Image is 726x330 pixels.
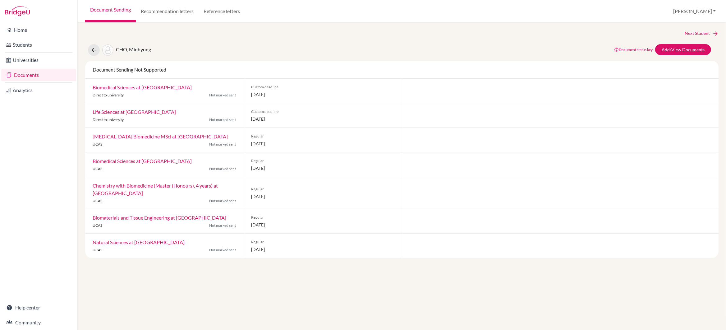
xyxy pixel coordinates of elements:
span: Regular [251,186,395,192]
a: Add/View Documents [655,44,711,55]
span: Regular [251,133,395,139]
a: Next Student [685,30,719,37]
a: Help center [1,301,76,314]
span: Direct to university [93,117,124,122]
span: Not marked sent [209,92,236,98]
span: UCAS [93,142,102,146]
span: [DATE] [251,246,395,253]
span: [DATE] [251,116,395,122]
a: Biomedical Sciences at [GEOGRAPHIC_DATA] [93,84,192,90]
a: Analytics [1,84,76,96]
span: Not marked sent [209,142,236,147]
a: Students [1,39,76,51]
span: Regular [251,215,395,220]
a: Document status key [614,47,653,52]
span: CHO, Minhyung [116,46,151,52]
span: Custom deadline [251,84,395,90]
a: Home [1,24,76,36]
span: [DATE] [251,221,395,228]
span: [DATE] [251,193,395,200]
a: Community [1,316,76,329]
a: Documents [1,69,76,81]
span: Not marked sent [209,198,236,204]
a: Universities [1,54,76,66]
a: Chemistry with Biomedicine (Master (Honours), 4 years) at [GEOGRAPHIC_DATA] [93,183,218,196]
span: UCAS [93,198,102,203]
span: UCAS [93,166,102,171]
button: [PERSON_NAME] [670,5,719,17]
span: Not marked sent [209,166,236,172]
a: Life Sciences at [GEOGRAPHIC_DATA] [93,109,176,115]
span: Direct to university [93,93,124,97]
span: Not marked sent [209,247,236,253]
span: Not marked sent [209,117,236,123]
span: Custom deadline [251,109,395,114]
span: UCAS [93,223,102,228]
span: Regular [251,239,395,245]
a: [MEDICAL_DATA] Biomedicine MSci at [GEOGRAPHIC_DATA] [93,133,228,139]
span: Regular [251,158,395,164]
a: Biomaterials and Tissue Engineering at [GEOGRAPHIC_DATA] [93,215,226,221]
span: Not marked sent [209,223,236,228]
img: Bridge-U [5,6,30,16]
span: Document Sending Not Supported [93,67,166,72]
span: [DATE] [251,140,395,147]
span: [DATE] [251,91,395,98]
a: Biomedical Sciences at [GEOGRAPHIC_DATA] [93,158,192,164]
span: UCAS [93,248,102,252]
span: [DATE] [251,165,395,171]
a: Natural Sciences at [GEOGRAPHIC_DATA] [93,239,185,245]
